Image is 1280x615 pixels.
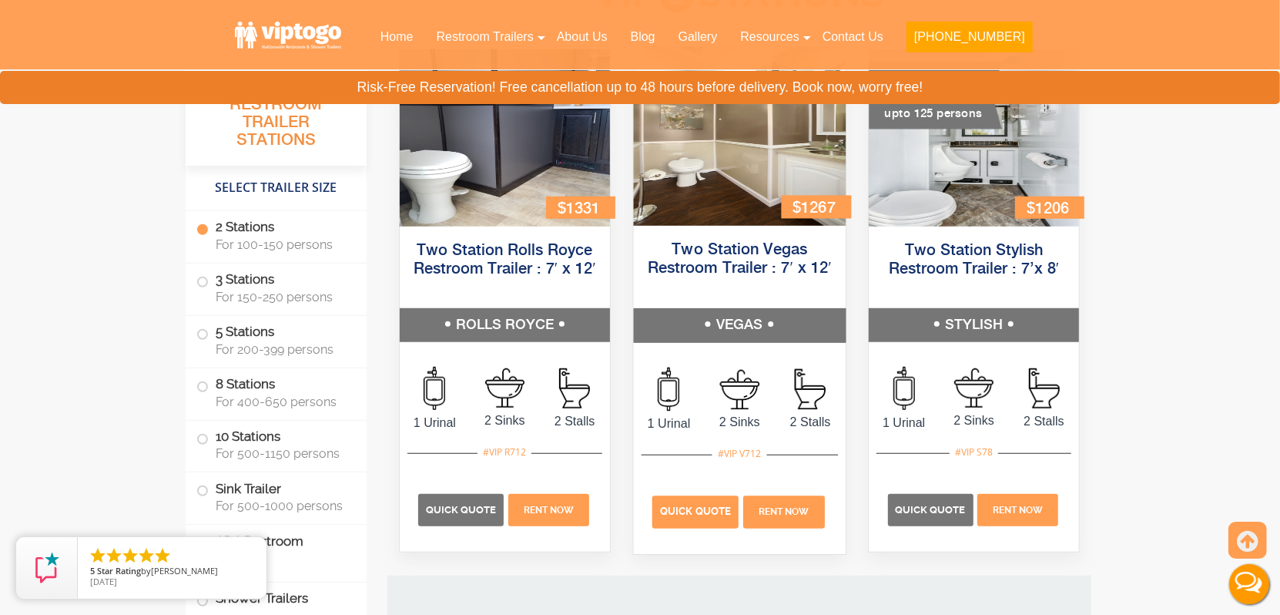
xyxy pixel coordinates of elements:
span: 1 Urinal [633,415,704,433]
span: 2 Stalls [775,413,846,432]
span: Star Rating [97,565,141,576]
span: 2 Stalls [1009,412,1079,431]
span: Quick Quote [896,504,966,516]
a: Contact Us [811,20,895,54]
label: Sink Trailer [196,472,356,520]
span: 1 Urinal [400,414,470,432]
a: Home [369,20,425,54]
a: [PHONE_NUMBER] [895,20,1044,62]
img: A mini restroom trailer with two separate stations and separate doors for males and females [869,49,1079,227]
div: $1206 [1015,197,1084,219]
a: Blog [619,20,667,54]
div: $1267 [781,195,851,217]
label: 10 Stations [196,421,356,469]
div: #VIP S78 [950,442,998,462]
a: Two Station Stylish Restroom Trailer : 7’x 8′ [889,243,1059,277]
span: Rent Now [759,506,809,517]
span: [PERSON_NAME] [151,565,218,576]
span: 1 Urinal [869,414,939,432]
span: 2 Sinks [704,413,775,432]
h5: ROLLS ROYCE [400,308,610,342]
span: Quick Quote [426,504,496,516]
a: About Us [545,20,619,54]
img: an icon of sink [719,369,759,409]
button: [PHONE_NUMBER] [906,22,1033,52]
a: Two Station Vegas Restroom Trailer : 7′ x 12′ [647,242,831,277]
span: Quick Quote [660,506,731,517]
span: For 400-650 persons [216,395,348,409]
img: an icon of urinal [893,367,915,410]
span: 2 Sinks [470,412,540,430]
span: 2 Stalls [540,412,610,431]
label: 3 Stations [196,264,356,311]
a: Quick Quote [652,505,741,518]
img: an icon of Stall [559,368,590,408]
img: Side view of two station restroom trailer with separate doors for males and females [633,47,845,226]
img: an icon of Stall [1029,368,1060,408]
a: Rent Now [506,502,591,516]
h5: VEGAS [633,308,845,342]
div: #VIP V712 [712,444,767,464]
span: Rent Now [993,505,1043,516]
li:  [137,546,156,565]
label: 8 Stations [196,368,356,416]
li:  [89,546,107,565]
span: 5 [90,565,95,576]
a: Quick Quote [418,502,506,516]
li:  [105,546,123,565]
h3: All Portable Restroom Trailer Stations [186,73,367,166]
img: an icon of sink [954,368,994,408]
img: Review Rating [32,553,62,583]
span: [DATE] [90,576,117,587]
span: by [90,566,254,577]
label: 5 Stations [196,316,356,364]
span: For 500-1150 persons [216,446,348,461]
span: For 500-1000 persons [216,499,348,513]
span: Rent Now [524,505,574,516]
a: Rent Now [741,505,826,518]
img: an icon of sink [485,368,524,408]
span: For 100-150 persons [216,237,348,252]
a: Gallery [667,20,729,54]
li:  [121,546,139,565]
span: For 150-250 persons [216,290,348,304]
a: Quick Quote [888,502,976,516]
div: #VIP R712 [477,442,531,462]
li:  [153,546,172,565]
h4: Select Trailer Size [186,173,367,203]
button: Live Chat [1218,553,1280,615]
img: an icon of urinal [658,368,679,412]
h5: STYLISH [869,308,1079,342]
a: Restroom Trailers [425,20,545,54]
label: 2 Stations [196,211,356,259]
img: an icon of urinal [424,367,445,410]
span: For 200-399 persons [216,342,348,357]
a: Resources [729,20,810,54]
a: Two Station Rolls Royce Restroom Trailer : 7′ x 12′ [414,243,596,277]
img: Side view of two station restroom trailer with separate doors for males and females [400,49,610,227]
div: $1331 [546,197,615,219]
label: ADA Restroom Trailers [196,525,356,577]
img: an icon of Stall [795,369,826,410]
span: 2 Sinks [939,412,1009,430]
a: Rent Now [976,502,1061,516]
